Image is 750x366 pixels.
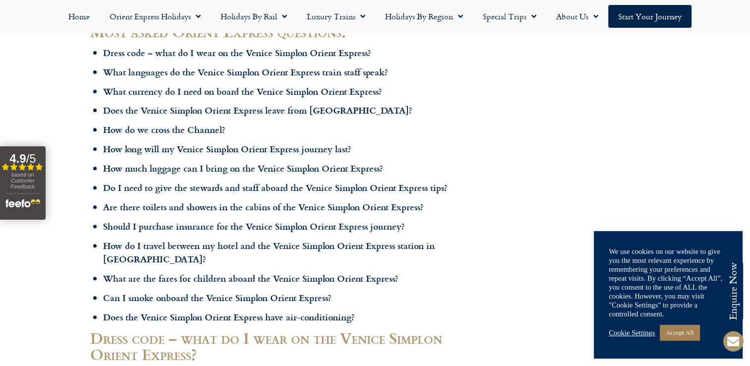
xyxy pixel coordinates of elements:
[103,181,448,194] b: Do I need to give the stewards and staff aboard the Venice Simplon Orient Express tips?
[103,162,383,175] b: How much luggage can I bring on the Venice Simplon Orient Express?
[546,5,608,28] a: About Us
[609,328,655,337] a: Cookie Settings
[609,247,728,318] div: We use cookies on our website to give you the most relevant experience by remembering your prefer...
[103,310,355,323] b: Does the Venice Simplon Orient Express have air-conditioning?
[103,142,351,155] b: How long will my Venice Simplon Orient Express journey last?
[103,46,371,59] b: Dress code – what do I wear on the Venice Simplon Orient Express?
[103,104,412,117] b: Does the Venice Simplon Orient Express leave from [GEOGRAPHIC_DATA]?
[90,327,442,366] strong: Dress code – what do I wear on the Venice Simplon Orient Express?
[473,5,546,28] a: Special Trips
[375,5,473,28] a: Holidays by Region
[660,325,699,340] a: Accept All
[103,272,399,285] b: What are the fares for children aboard the Venice Simplon Orient Express?
[211,5,297,28] a: Holidays by Rail
[608,5,692,28] a: Start your Journey
[5,5,745,28] nav: Menu
[103,200,424,213] b: Are there toilets and showers in the cabins of the Venice Simplon Orient Express?
[58,5,100,28] a: Home
[103,123,226,136] b: How do we cross the Channel?
[297,5,375,28] a: Luxury Trains
[103,239,435,265] b: How do I travel between my hotel and the Venice Simplon Orient Express station in [GEOGRAPHIC_DATA]?
[103,291,332,304] b: Can I smoke onboard the Venice Simplon Orient Express?
[103,85,382,98] b: What currency do I need on board the Venice Simplon Orient Express?
[100,5,211,28] a: Orient Express Holidays
[103,220,405,233] b: Should I purchase insurance for the Venice Simplon Orient Express journey?
[103,65,388,78] b: What languages do the Venice Simplon Orient Express train staff speak?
